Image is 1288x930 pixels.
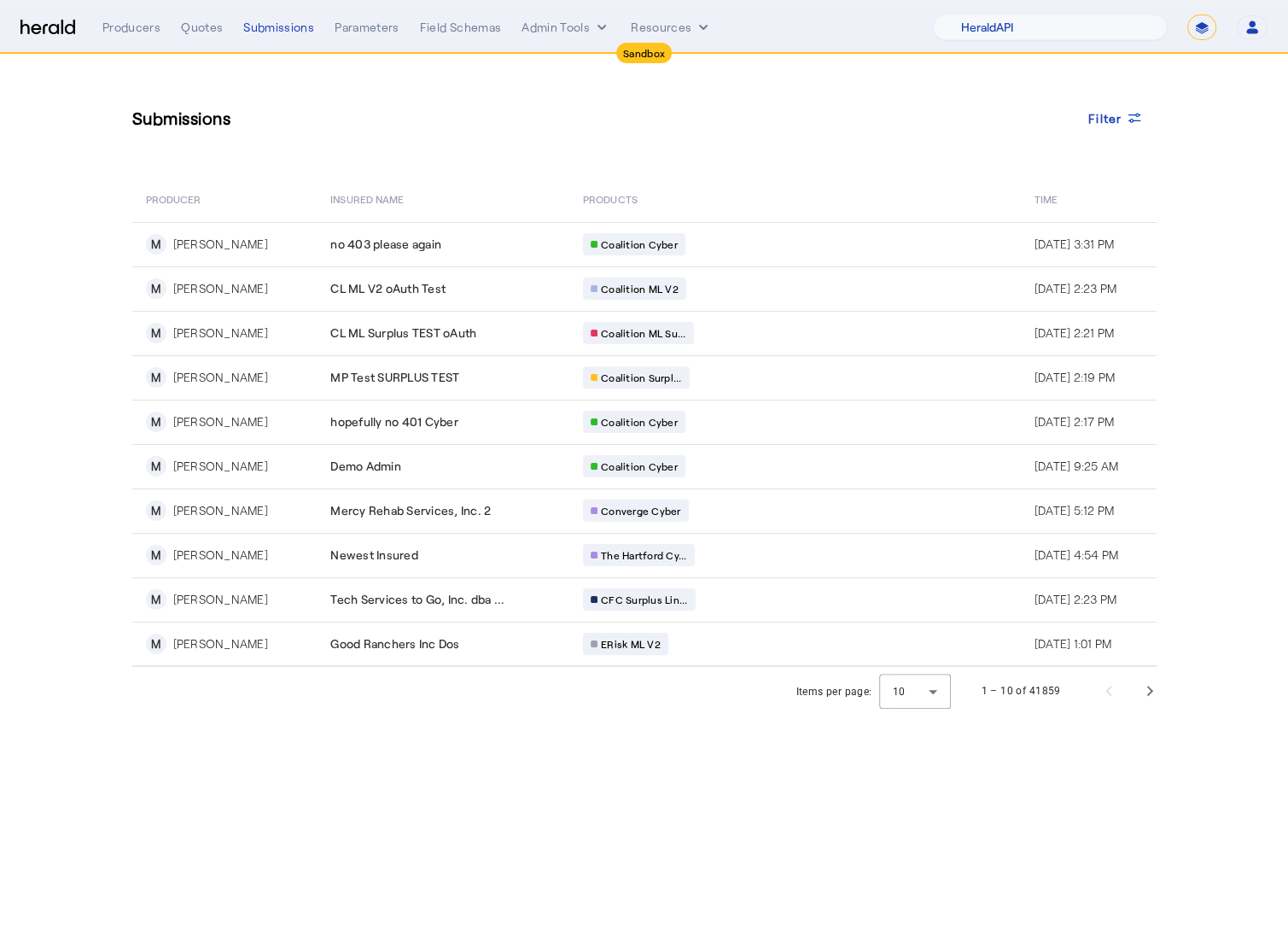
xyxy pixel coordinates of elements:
[173,413,268,430] div: [PERSON_NAME]
[181,19,223,36] div: Quotes
[173,591,268,608] div: [PERSON_NAME]
[1034,459,1119,473] span: [DATE] 9:25 AM
[330,458,401,475] span: Demo Admin
[20,20,75,36] img: Herald Logo
[1075,102,1157,133] button: Filter
[146,589,166,610] div: M
[1034,414,1115,429] span: [DATE] 2:17 PM
[173,547,268,564] div: [PERSON_NAME]
[173,325,268,342] div: [PERSON_NAME]
[583,190,638,207] span: PRODUCTS
[330,369,459,386] span: MP Test SURPLUS TEST
[330,413,458,430] span: hopefully no 401 Cyber
[631,19,712,36] button: Resources dropdown menu
[420,19,502,36] div: Field Schemas
[601,548,687,562] span: The Hartford Cy...
[146,367,166,388] div: M
[616,43,672,63] div: Sandbox
[601,593,688,606] span: CFC Surplus Lin...
[601,415,678,429] span: Coalition Cyber
[132,106,231,130] h3: Submissions
[601,237,678,251] span: Coalition Cyber
[1034,547,1119,562] span: [DATE] 4:54 PM
[601,459,678,473] span: Coalition Cyber
[146,500,166,521] div: M
[146,234,166,254] div: M
[173,635,268,652] div: [PERSON_NAME]
[146,190,201,207] span: PRODUCER
[601,504,681,518] span: Converge Cyber
[146,412,166,432] div: M
[1034,636,1112,651] span: [DATE] 1:01 PM
[146,278,166,299] div: M
[1034,592,1117,606] span: [DATE] 2:23 PM
[330,502,491,519] span: Mercy Rehab Services, Inc. 2
[102,19,160,36] div: Producers
[146,545,166,565] div: M
[1088,109,1122,127] span: Filter
[1034,370,1116,384] span: [DATE] 2:19 PM
[243,19,314,36] div: Submissions
[1034,325,1115,340] span: [DATE] 2:21 PM
[522,19,610,36] button: internal dropdown menu
[146,323,166,343] div: M
[330,190,404,207] span: Insured Name
[1034,503,1115,518] span: [DATE] 5:12 PM
[796,683,872,700] div: Items per page:
[601,282,679,295] span: Coalition ML V2
[330,280,446,297] span: CL ML V2 oAuth Test
[132,174,1157,667] table: Table view of all submissions by your platform
[1034,281,1117,295] span: [DATE] 2:23 PM
[146,456,166,477] div: M
[173,369,268,386] div: [PERSON_NAME]
[330,635,459,652] span: Good Ranchers Inc Dos
[330,591,504,608] span: Tech Services to Go, Inc. dba ...
[330,236,441,253] span: no 403 please again
[330,547,418,564] span: Newest Insured
[1129,670,1170,711] button: Next page
[146,634,166,654] div: M
[173,280,268,297] div: [PERSON_NAME]
[982,682,1061,699] div: 1 – 10 of 41859
[1034,190,1058,207] span: Time
[601,326,686,340] span: Coalition ML Su...
[601,371,682,384] span: Coalition Surpl...
[601,637,661,651] span: ERisk ML V2
[1034,237,1115,251] span: [DATE] 3:31 PM
[335,19,399,36] div: Parameters
[173,458,268,475] div: [PERSON_NAME]
[173,502,268,519] div: [PERSON_NAME]
[330,325,476,342] span: CL ML Surplus TEST oAuth
[173,236,268,253] div: [PERSON_NAME]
